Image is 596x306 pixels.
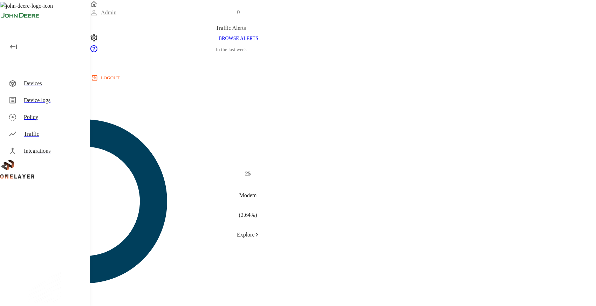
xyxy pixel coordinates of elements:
a: logout [90,72,596,84]
h4: 25 [245,169,251,178]
button: logout [90,72,122,84]
p: (2.64%) [239,211,257,219]
span: Support Portal [90,48,98,54]
a: onelayer-support [90,48,98,54]
p: Explore [237,230,255,239]
p: Modem [239,191,257,199]
p: Admin [101,8,116,17]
